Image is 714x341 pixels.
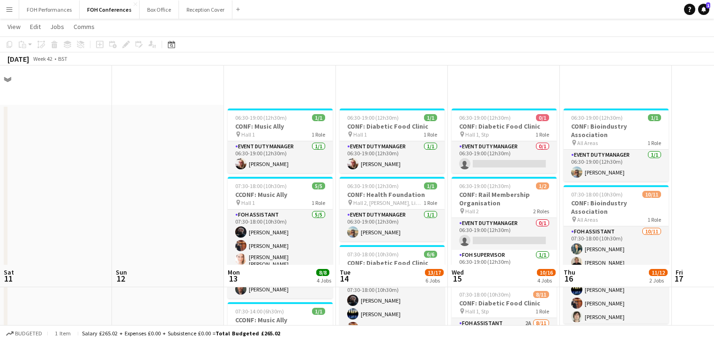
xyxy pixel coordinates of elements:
[452,109,557,173] app-job-card: 06:30-19:00 (12h30m)0/1CONF: Diabetic Food Clinic Hall 1, Stp1 RoleEvent Duty Manager0/106:30-19:...
[340,210,445,241] app-card-role: Event Duty Manager1/106:30-19:00 (12h30m)[PERSON_NAME]
[312,308,325,315] span: 1/1
[535,308,549,315] span: 1 Role
[564,185,669,324] app-job-card: 07:30-18:00 (10h30m)10/11CONF: Bioindustry Association All Areas1 RoleFOH Assistant10/1107:30-18:...
[235,182,287,189] span: 07:30-18:00 (10h30m)
[424,131,437,138] span: 1 Role
[228,122,333,131] h3: CONF: Music Ally
[452,122,557,131] h3: CONF: Diabetic Food Clinic
[340,109,445,173] app-job-card: 06:30-19:00 (12h30m)1/1CONF: Diabetic Food Clinic Hall 11 RoleEvent Duty Manager1/106:30-19:00 (1...
[424,251,437,258] span: 6/6
[347,182,399,189] span: 06:30-19:00 (12h30m)
[26,21,45,33] a: Edit
[424,182,437,189] span: 1/1
[80,0,140,19] button: FOH Conferences
[58,55,67,62] div: BST
[228,210,333,298] app-card-role: FOH Assistant5/507:30-18:00 (10h30m)[PERSON_NAME][PERSON_NAME][PERSON_NAME] [PERSON_NAME][PERSON_...
[674,273,683,284] span: 17
[340,177,445,241] app-job-card: 06:30-19:00 (12h30m)1/1CONF: Health Foundation Hall 2, [PERSON_NAME], Limehouse1 RoleEvent Duty M...
[235,308,284,315] span: 07:30-14:00 (6h30m)
[649,269,668,276] span: 11/12
[465,131,489,138] span: Hall 1, Stp
[347,114,399,121] span: 06:30-19:00 (12h30m)
[452,250,557,282] app-card-role: FOH Supervisor1/106:30-19:00 (12h30m)[PERSON_NAME]
[571,114,623,121] span: 06:30-19:00 (12h30m)
[228,109,333,173] app-job-card: 06:30-19:00 (12h30m)1/1CONF: Music Ally Hall 11 RoleEvent Duty Manager1/106:30-19:00 (12h30m)[PER...
[465,208,479,215] span: Hall 2
[340,259,445,267] h3: CONF: Diabetic Food Clinic
[52,330,74,337] span: 1 item
[459,291,511,298] span: 07:30-18:00 (10h30m)
[226,273,240,284] span: 13
[30,22,41,31] span: Edit
[312,182,325,189] span: 5/5
[577,139,598,146] span: All Areas
[4,268,14,276] span: Sat
[649,277,667,284] div: 2 Jobs
[450,273,464,284] span: 15
[452,141,557,173] app-card-role: Event Duty Manager0/106:30-19:00 (12h30m)
[647,216,661,223] span: 1 Role
[698,4,709,15] a: 1
[7,22,21,31] span: View
[564,268,575,276] span: Thu
[347,251,399,258] span: 07:30-18:00 (10h30m)
[564,150,669,181] app-card-role: Event Duty Manager1/106:30-19:00 (12h30m)[PERSON_NAME]
[338,273,350,284] span: 14
[216,330,280,337] span: Total Budgeted £265.02
[241,325,255,332] span: Hall 1
[340,141,445,173] app-card-role: Event Duty Manager1/106:30-19:00 (12h30m)[PERSON_NAME]
[5,328,44,339] button: Budgeted
[4,21,24,33] a: View
[452,299,557,307] h3: CONF: Diabetic Food Clinic
[2,273,14,284] span: 11
[241,131,255,138] span: Hall 1
[452,218,557,250] app-card-role: Event Duty Manager0/106:30-19:00 (12h30m)
[562,273,575,284] span: 16
[647,139,661,146] span: 1 Role
[74,22,95,31] span: Comms
[425,269,444,276] span: 13/17
[7,54,29,64] div: [DATE]
[537,277,555,284] div: 4 Jobs
[228,268,240,276] span: Mon
[537,269,556,276] span: 10/16
[452,177,557,282] app-job-card: 06:30-19:00 (12h30m)1/2CONF: Rail Membership Organisation Hall 22 RolesEvent Duty Manager0/106:30...
[571,191,623,198] span: 07:30-18:00 (10h30m)
[228,190,333,199] h3: CCONF: Music Ally
[312,114,325,121] span: 1/1
[533,208,549,215] span: 2 Roles
[340,122,445,131] h3: CONF: Diabetic Food Clinic
[465,308,489,315] span: Hall 1, Stp
[235,114,287,121] span: 06:30-19:00 (12h30m)
[424,199,437,206] span: 1 Role
[140,0,179,19] button: Box Office
[15,330,42,337] span: Budgeted
[533,291,549,298] span: 8/11
[648,114,661,121] span: 1/1
[70,21,98,33] a: Comms
[316,269,329,276] span: 8/8
[19,0,80,19] button: FOH Performances
[536,182,549,189] span: 1/2
[564,122,669,139] h3: CONF: Bioindustry Association
[31,55,54,62] span: Week 42
[46,21,68,33] a: Jobs
[535,131,549,138] span: 1 Role
[312,199,325,206] span: 1 Role
[676,268,683,276] span: Fri
[82,330,280,337] div: Salary £265.02 + Expenses £0.00 + Subsistence £0.00 =
[706,2,710,8] span: 1
[425,277,443,284] div: 6 Jobs
[564,109,669,181] div: 06:30-19:00 (12h30m)1/1CONF: Bioindustry Association All Areas1 RoleEvent Duty Manager1/106:30-19...
[228,177,333,298] app-job-card: 07:30-18:00 (10h30m)5/5CCONF: Music Ally Hall 11 RoleFOH Assistant5/507:30-18:00 (10h30m)[PERSON_...
[241,199,255,206] span: Hall 1
[577,216,598,223] span: All Areas
[452,190,557,207] h3: CONF: Rail Membership Organisation
[340,190,445,199] h3: CONF: Health Foundation
[452,268,464,276] span: Wed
